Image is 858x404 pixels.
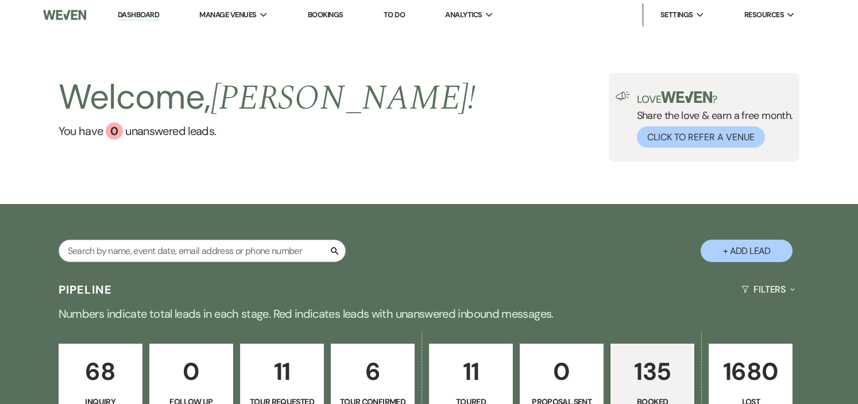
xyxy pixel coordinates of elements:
a: You have 0 unanswered leads. [59,122,476,140]
p: 11 [248,352,316,391]
div: 0 [106,122,123,140]
h3: Pipeline [59,282,113,298]
div: Share the love & earn a free month. [630,91,793,148]
button: Click to Refer a Venue [637,126,765,148]
a: To Do [384,10,405,20]
input: Search by name, event date, email address or phone number [59,240,346,262]
p: Numbers indicate total leads in each stage. Red indicates leads with unanswered inbound messages. [16,305,842,323]
span: Analytics [445,9,482,21]
p: Love ? [637,91,793,105]
h2: Welcome, [59,73,476,122]
p: 1680 [716,352,785,391]
button: + Add Lead [701,240,793,262]
p: 11 [436,352,505,391]
img: loud-speaker-illustration.svg [616,91,630,101]
span: [PERSON_NAME] ! [211,72,476,125]
span: Settings [660,9,693,21]
p: 0 [157,352,226,391]
p: 135 [618,352,687,391]
img: weven-logo-green.svg [661,91,712,103]
button: Filters [737,274,799,305]
p: 68 [66,352,135,391]
a: Bookings [308,10,343,20]
a: Dashboard [118,10,159,21]
span: Manage Venues [199,9,256,21]
span: Resources [744,9,784,21]
p: 6 [338,352,407,391]
p: 0 [527,352,596,391]
img: Weven Logo [43,3,86,27]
